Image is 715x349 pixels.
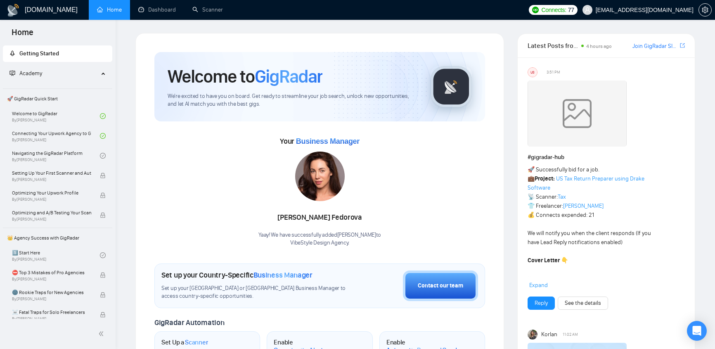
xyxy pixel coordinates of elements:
[168,93,417,108] span: We're excited to have you on board. Get ready to streamline your job search, unlock new opportuni...
[4,90,111,107] span: 🚀 GigRadar Quick Start
[680,42,685,50] a: export
[403,271,478,301] button: Contact our team
[12,246,100,264] a: 1️⃣ Start HereBy[PERSON_NAME]
[528,40,579,51] span: Latest Posts from the GigRadar Community
[12,197,91,202] span: By [PERSON_NAME]
[528,81,627,147] img: weqQh+iSagEgQAAAABJRU5ErkJggg==
[565,299,601,308] a: See the details
[529,282,548,289] span: Expand
[586,43,612,49] span: 4 hours ago
[558,193,566,200] a: Tax
[698,3,712,17] button: setting
[687,321,707,341] div: Open Intercom Messenger
[528,330,537,340] img: Korlan
[4,230,111,246] span: 👑 Agency Success with GigRadar
[100,292,106,298] span: lock
[100,113,106,119] span: check-circle
[568,5,574,14] span: 77
[168,65,322,88] h1: Welcome to
[12,169,91,177] span: Setting Up Your First Scanner and Auto-Bidder
[541,5,566,14] span: Connects:
[100,272,106,278] span: lock
[532,7,539,13] img: upwork-logo.png
[161,271,313,280] h1: Set up your Country-Specific
[12,277,91,282] span: By [PERSON_NAME]
[100,312,106,318] span: lock
[547,69,560,76] span: 3:51 PM
[98,330,107,338] span: double-left
[9,70,42,77] span: Academy
[563,202,604,209] a: [PERSON_NAME]
[535,175,555,182] strong: Project:
[12,316,91,321] span: By [PERSON_NAME]
[12,189,91,197] span: Optimizing Your Upwork Profile
[12,297,91,302] span: By [PERSON_NAME]
[100,133,106,139] span: check-circle
[154,318,224,327] span: GigRadar Automation
[295,152,345,201] img: 1706120969076-multi-246.jpg
[258,231,381,247] div: Yaay! We have successfully added [PERSON_NAME] to
[528,297,555,310] button: Reply
[255,65,322,88] span: GigRadar
[100,192,106,198] span: lock
[100,173,106,178] span: lock
[253,271,313,280] span: Business Manager
[680,42,685,49] span: export
[19,50,59,57] span: Getting Started
[541,330,557,339] span: Korlan
[161,338,208,347] h1: Set Up a
[9,70,15,76] span: fund-projection-screen
[12,127,100,145] a: Connecting Your Upwork Agency to GigRadarBy[PERSON_NAME]
[12,147,100,165] a: Navigating the GigRadar PlatformBy[PERSON_NAME]
[698,7,712,13] a: setting
[585,7,590,13] span: user
[100,252,106,258] span: check-circle
[97,6,122,13] a: homeHome
[9,50,15,56] span: rocket
[296,137,360,145] span: Business Manager
[528,175,644,191] a: US Tax Return Preparer using Drake Software
[563,331,578,338] span: 11:02 AM
[528,68,537,77] div: US
[19,70,42,77] span: Academy
[528,153,685,162] h1: # gigradar-hub
[100,212,106,218] span: lock
[418,281,463,290] div: Contact our team
[12,107,100,125] a: Welcome to GigRadarBy[PERSON_NAME]
[12,268,91,277] span: ⛔ Top 3 Mistakes of Pro Agencies
[192,6,223,13] a: searchScanner
[258,211,381,225] div: [PERSON_NAME] Fedorova
[558,297,608,310] button: See the details
[528,257,568,264] strong: Cover Letter 👇
[12,177,91,182] span: By [PERSON_NAME]
[100,153,106,159] span: check-circle
[138,6,176,13] a: dashboardDashboard
[258,239,381,247] p: VibeStyle Design Agency .
[12,209,91,217] span: Optimizing and A/B Testing Your Scanner for Better Results
[535,299,548,308] a: Reply
[280,137,360,146] span: Your
[431,66,472,107] img: gigradar-logo.png
[185,338,208,347] span: Scanner
[5,26,40,44] span: Home
[12,308,91,316] span: ☠️ Fatal Traps for Solo Freelancers
[12,217,91,222] span: By [PERSON_NAME]
[632,42,678,51] a: Join GigRadar Slack Community
[3,45,112,62] li: Getting Started
[12,288,91,297] span: 🌚 Rookie Traps for New Agencies
[7,4,20,17] img: logo
[161,285,351,300] span: Set up your [GEOGRAPHIC_DATA] or [GEOGRAPHIC_DATA] Business Manager to access country-specific op...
